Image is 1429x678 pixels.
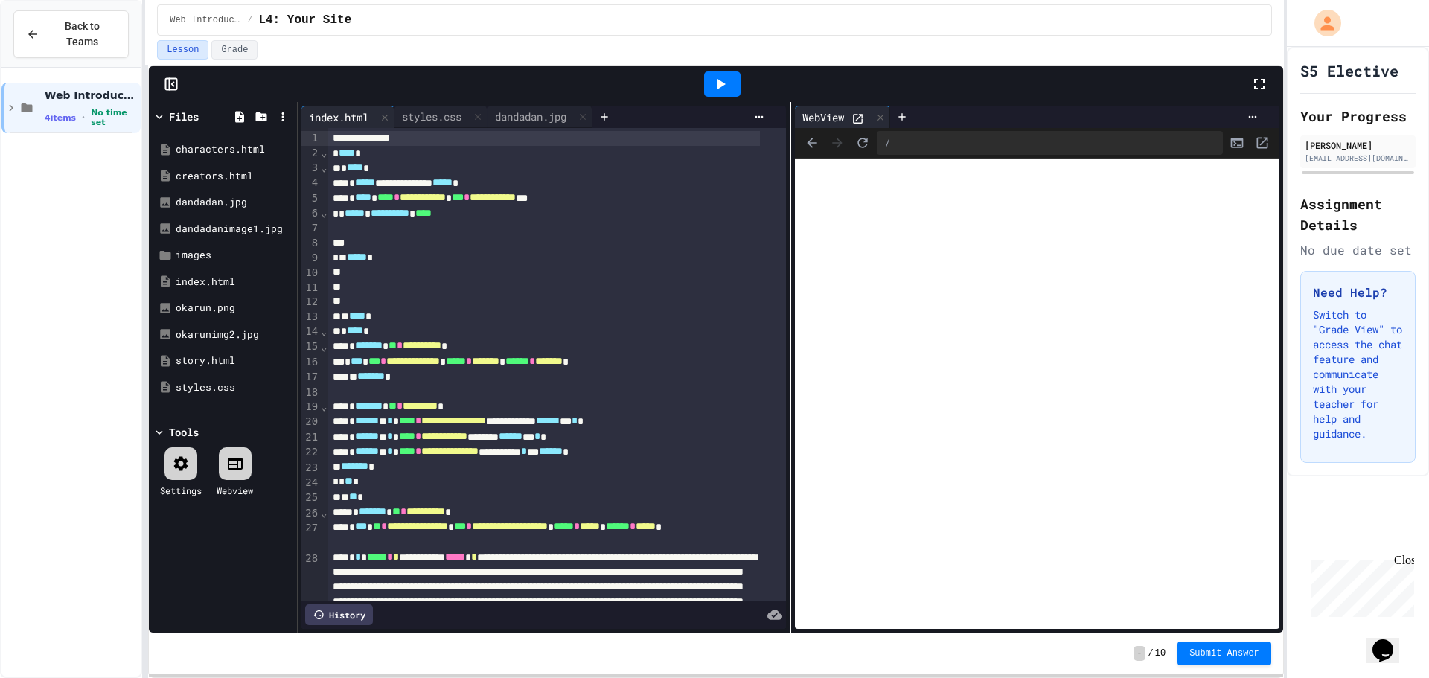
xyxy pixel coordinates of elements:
[320,341,327,353] span: Fold line
[176,327,292,342] div: okarunimg2.jpg
[301,131,320,146] div: 1
[1155,647,1166,659] span: 10
[301,146,320,161] div: 2
[301,191,320,206] div: 5
[320,147,327,159] span: Fold line
[1366,618,1414,663] iframe: chat widget
[1299,6,1345,40] div: My Account
[301,400,320,415] div: 19
[301,295,320,310] div: 12
[301,161,320,176] div: 3
[211,40,258,60] button: Grade
[795,109,851,125] div: WebView
[301,324,320,339] div: 14
[301,176,320,191] div: 4
[394,109,469,124] div: styles.css
[1305,153,1411,164] div: [EMAIL_ADDRESS][DOMAIN_NAME][PERSON_NAME]
[301,370,320,385] div: 17
[301,281,320,295] div: 11
[301,430,320,445] div: 21
[851,132,874,154] button: Refresh
[826,132,848,154] span: Forward
[877,131,1223,155] div: /
[301,251,320,266] div: 9
[1313,307,1403,441] p: Switch to "Grade View" to access the chat feature and communicate with your teacher for help and ...
[13,10,129,58] button: Back to Teams
[176,354,292,368] div: story.html
[301,461,320,476] div: 23
[1300,106,1416,127] h2: Your Progress
[301,106,394,128] div: index.html
[795,159,1279,630] iframe: Web Preview
[1300,60,1398,81] h1: S5 Elective
[301,521,320,551] div: 27
[176,222,292,237] div: dandadanimage1.jpg
[394,106,487,128] div: styles.css
[320,325,327,337] span: Fold line
[301,490,320,505] div: 25
[1177,642,1271,665] button: Submit Answer
[169,109,199,124] div: Files
[301,355,320,370] div: 16
[320,507,327,519] span: Fold line
[176,301,292,316] div: okarun.png
[258,11,351,29] span: L4: Your Site
[301,445,320,460] div: 22
[320,207,327,219] span: Fold line
[301,476,320,490] div: 24
[176,380,292,395] div: styles.css
[320,161,327,173] span: Fold line
[301,109,376,125] div: index.html
[487,106,592,128] div: dandadan.jpg
[176,248,292,263] div: images
[176,142,292,157] div: characters.html
[169,424,199,440] div: Tools
[301,266,320,281] div: 10
[45,89,138,102] span: Web Introduction
[1226,132,1248,154] button: Console
[1148,647,1154,659] span: /
[1189,647,1259,659] span: Submit Answer
[1134,646,1145,661] span: -
[301,206,320,221] div: 6
[170,14,241,26] span: Web Introduction
[1305,138,1411,152] div: [PERSON_NAME]
[176,169,292,184] div: creators.html
[301,236,320,251] div: 8
[301,415,320,429] div: 20
[176,275,292,290] div: index.html
[1300,194,1416,235] h2: Assignment Details
[217,484,253,497] div: Webview
[1305,554,1414,617] iframe: chat widget
[247,14,252,26] span: /
[1313,284,1403,301] h3: Need Help?
[301,221,320,236] div: 7
[795,106,890,128] div: WebView
[1251,132,1273,154] button: Open in new tab
[6,6,103,95] div: Chat with us now!Close
[1300,241,1416,259] div: No due date set
[45,113,76,123] span: 4 items
[320,400,327,412] span: Fold line
[82,112,85,124] span: •
[48,19,116,50] span: Back to Teams
[176,195,292,210] div: dandadan.jpg
[801,132,823,154] span: Back
[301,386,320,400] div: 18
[301,506,320,521] div: 26
[487,109,574,124] div: dandadan.jpg
[160,484,202,497] div: Settings
[305,604,373,625] div: History
[157,40,208,60] button: Lesson
[91,108,138,127] span: No time set
[301,310,320,324] div: 13
[301,339,320,354] div: 15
